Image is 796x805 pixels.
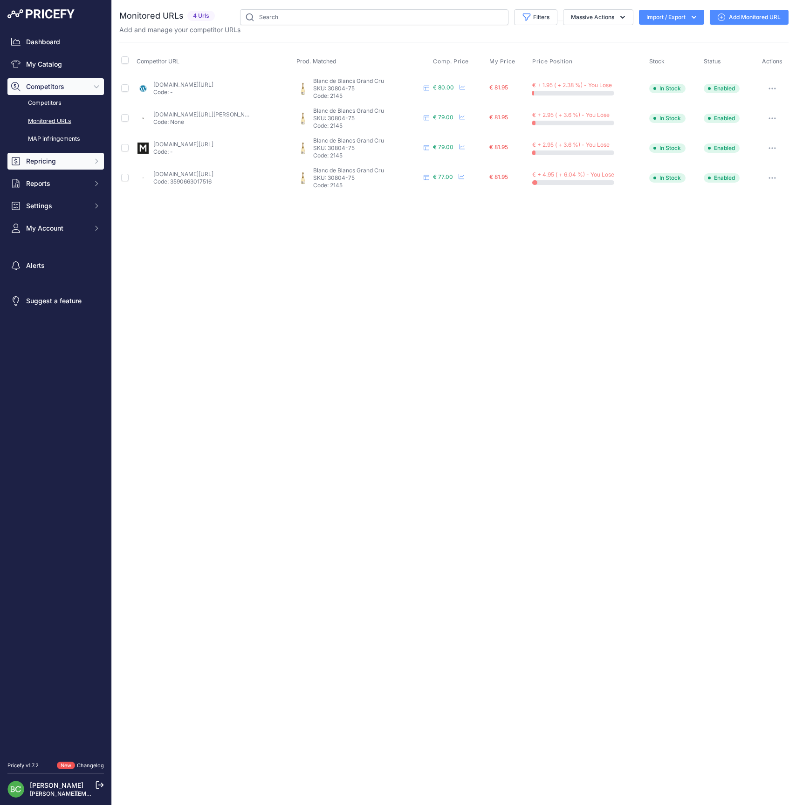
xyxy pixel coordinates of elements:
span: New [57,762,75,770]
button: Competitors [7,78,104,95]
p: Add and manage your competitor URLs [119,25,240,34]
p: SKU: 30804-75 [313,144,420,152]
span: € 77.00 [433,173,453,180]
span: Comp. Price [433,58,469,65]
span: Enabled [704,114,740,123]
button: Filters [514,9,557,25]
p: Code: 3590663017516 [153,178,213,185]
span: Enabled [704,84,740,93]
button: My Price [489,58,517,65]
span: Settings [26,201,87,211]
span: Blanc de Blancs Grand Cru [313,77,384,84]
button: Massive Actions [563,9,633,25]
span: € 81.95 [489,114,508,121]
p: Code: - [153,89,213,96]
a: Competitors [7,95,104,111]
span: My Price [489,58,515,65]
button: Repricing [7,153,104,170]
a: [DOMAIN_NAME][URL] [153,171,213,177]
button: Price Position [532,58,574,65]
span: € + 1.95 ( + 2.38 %) - You Lose [532,82,612,89]
span: € 81.95 [489,84,508,91]
span: € 81.95 [489,173,508,180]
span: Competitor URL [137,58,179,65]
img: Pricefy Logo [7,9,75,19]
p: Code: 2145 [313,152,420,159]
span: € + 4.95 ( + 6.04 %) - You Lose [532,171,614,178]
a: [DOMAIN_NAME][URL] [153,81,213,88]
span: Blanc de Blancs Grand Cru [313,137,384,144]
span: Status [704,58,721,65]
span: Stock [649,58,665,65]
span: Enabled [704,143,740,153]
span: Actions [762,58,782,65]
button: Comp. Price [433,58,471,65]
a: My Catalog [7,56,104,73]
h2: Monitored URLs [119,9,184,22]
a: Changelog [77,762,104,769]
span: Blanc de Blancs Grand Cru [313,167,384,174]
span: Competitors [26,82,87,91]
span: Reports [26,179,87,188]
span: € + 2.95 ( + 3.6 %) - You Lose [532,111,610,118]
a: Alerts [7,257,104,274]
span: Repricing [26,157,87,166]
span: In Stock [649,173,686,183]
a: [DOMAIN_NAME][URL][PERSON_NAME][PERSON_NAME] [153,111,304,118]
span: Blanc de Blancs Grand Cru [313,107,384,114]
a: [PERSON_NAME] [30,781,83,789]
span: € 81.95 [489,143,508,150]
p: SKU: 30804-75 [313,85,420,92]
span: € 80.00 [433,84,454,91]
p: Code: 2145 [313,122,420,130]
a: Suggest a feature [7,293,104,309]
div: Pricefy v1.7.2 [7,762,39,770]
span: € + 2.95 ( + 3.6 %) - You Lose [532,141,610,148]
p: SKU: 30804-75 [313,115,420,122]
span: In Stock [649,84,686,93]
p: Code: 2145 [313,182,420,189]
nav: Sidebar [7,34,104,750]
span: My Account [26,224,87,233]
a: MAP infringements [7,131,104,147]
span: Prod. Matched [296,58,336,65]
p: Code: - [153,148,213,156]
span: 4 Urls [187,11,215,21]
span: Price Position [532,58,572,65]
span: € 79.00 [433,114,453,121]
p: SKU: 30804-75 [313,174,420,182]
a: Monitored URLs [7,113,104,130]
p: Code: 2145 [313,92,420,100]
button: Import / Export [639,10,704,25]
a: [PERSON_NAME][EMAIL_ADDRESS][DOMAIN_NAME][PERSON_NAME] [30,790,220,797]
button: Settings [7,198,104,214]
button: Reports [7,175,104,192]
a: Dashboard [7,34,104,50]
span: In Stock [649,114,686,123]
input: Search [240,9,508,25]
button: My Account [7,220,104,237]
span: In Stock [649,143,686,153]
p: Code: None [153,118,250,126]
span: € 79.00 [433,143,453,150]
span: Enabled [704,173,740,183]
a: Add Monitored URL [710,10,789,25]
a: [DOMAIN_NAME][URL] [153,141,213,148]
